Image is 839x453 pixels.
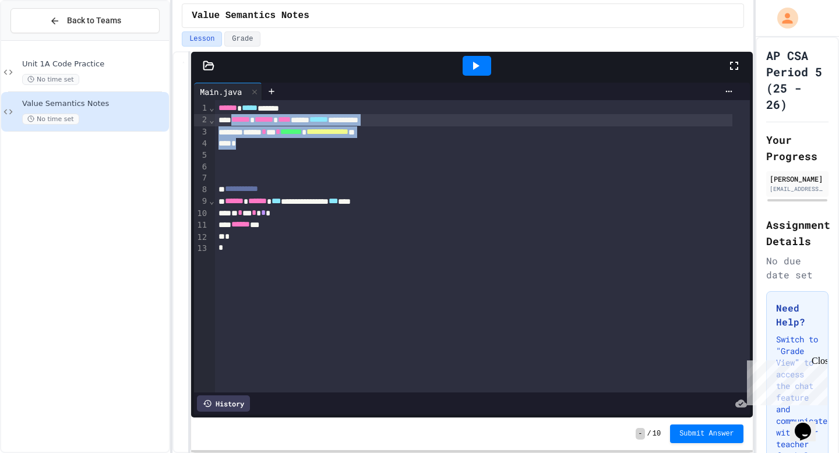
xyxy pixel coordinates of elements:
div: 6 [194,161,209,173]
h2: Assignment Details [766,217,829,249]
div: 5 [194,150,209,161]
button: Back to Teams [10,8,160,33]
span: No time set [22,114,79,125]
h1: AP CSA Period 5 (25 - 26) [766,47,829,112]
div: 7 [194,172,209,184]
div: Main.java [194,83,262,100]
h2: Your Progress [766,132,829,164]
div: 1 [194,102,209,114]
div: 12 [194,232,209,243]
div: 4 [194,138,209,150]
button: Lesson [182,31,222,47]
div: 11 [194,220,209,231]
div: 3 [194,126,209,138]
div: 10 [194,208,209,220]
span: Unit 1A Code Practice [22,59,167,69]
div: Main.java [194,86,248,98]
div: [EMAIL_ADDRESS][PERSON_NAME][DOMAIN_NAME] [770,185,825,193]
div: My Account [765,5,801,31]
div: 2 [194,114,209,126]
span: - [636,428,644,440]
span: No time set [22,74,79,85]
div: No due date set [766,254,829,282]
span: Submit Answer [679,429,734,438]
div: History [197,395,250,412]
div: Chat with us now!Close [5,5,80,74]
iframe: chat widget [742,356,827,405]
div: 9 [194,196,209,207]
h3: Need Help? [776,301,819,329]
span: Value Semantics Notes [192,9,309,23]
span: / [647,429,651,438]
span: Value Semantics Notes [22,99,167,109]
span: Back to Teams [67,15,121,27]
button: Submit Answer [670,424,743,443]
span: Fold line [209,196,214,206]
button: Grade [224,31,260,47]
div: [PERSON_NAME] [770,174,825,184]
div: 8 [194,184,209,196]
span: Fold line [209,115,214,125]
div: 13 [194,243,209,254]
span: Fold line [209,103,214,112]
span: 10 [653,429,661,438]
iframe: chat widget [790,406,827,441]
